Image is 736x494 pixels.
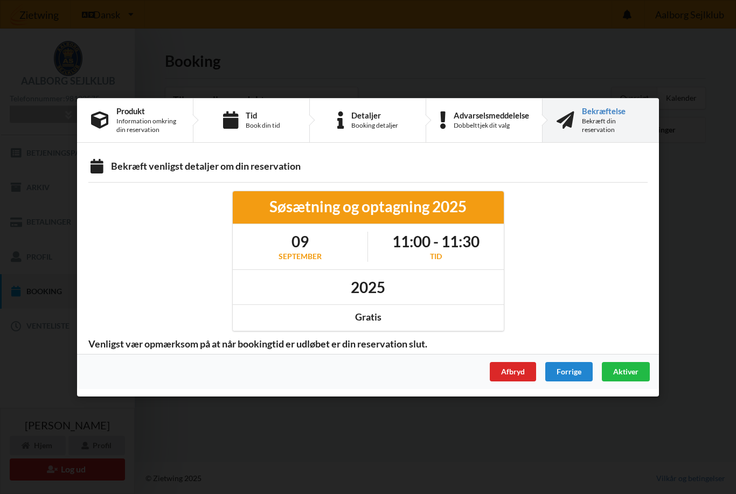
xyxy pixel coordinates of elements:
div: Advarselsmeddelelse [454,110,529,119]
h1: 11:00 - 11:30 [392,232,480,251]
div: Book din tid [246,121,280,129]
h1: 2025 [351,277,385,296]
div: Bekræft venligst detaljer om din reservation [88,160,648,175]
div: Afbryd [490,361,536,381]
div: Information omkring din reservation [116,116,179,134]
span: Venligst vær opmærksom på at når bookingtid er udløbet er din reservation slut. [81,337,435,350]
div: Bekræftelse [582,106,645,115]
div: Detaljer [351,110,398,119]
div: Gratis [240,311,496,323]
div: Tid [392,251,480,262]
div: september [279,251,322,262]
div: Bekræft din reservation [582,116,645,134]
div: Forrige [545,361,593,381]
div: Dobbelttjek dit valg [454,121,529,129]
div: Søsætning og optagning 2025 [240,197,496,216]
div: Produkt [116,106,179,115]
h1: 09 [279,232,322,251]
div: Tid [246,110,280,119]
div: Booking detaljer [351,121,398,129]
span: Aktiver [613,366,638,375]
